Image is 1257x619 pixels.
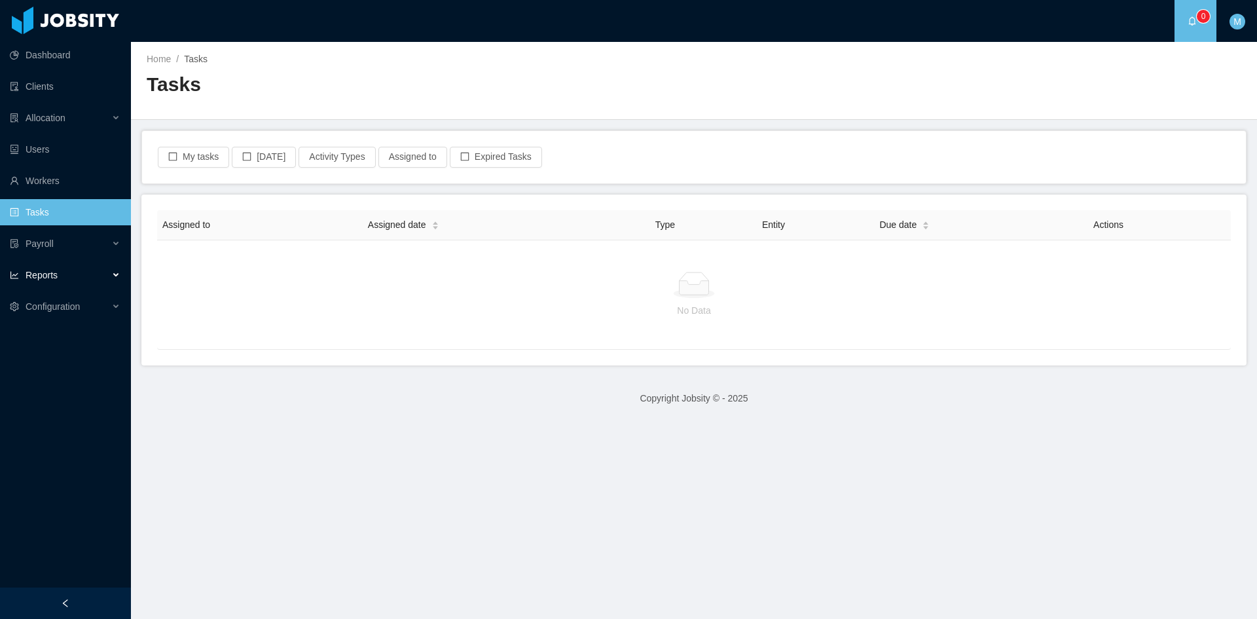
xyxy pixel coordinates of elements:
button: Activity Types [299,147,375,168]
button: icon: borderMy tasks [158,147,229,168]
sup: 0 [1197,10,1210,23]
span: Reports [26,270,58,280]
button: icon: border[DATE] [232,147,296,168]
span: / [176,54,179,64]
span: Type [655,219,675,230]
span: Assigned date [368,218,426,232]
button: Assigned to [378,147,447,168]
i: icon: file-protect [10,239,19,248]
a: icon: profileTasks [10,199,120,225]
footer: Copyright Jobsity © - 2025 [131,376,1257,421]
span: Configuration [26,301,80,312]
span: Allocation [26,113,65,123]
span: Actions [1093,219,1123,230]
i: icon: caret-down [922,225,930,229]
div: Sort [431,219,439,229]
i: icon: solution [10,113,19,122]
span: Assigned to [162,219,210,230]
a: icon: robotUsers [10,136,120,162]
i: icon: caret-down [431,225,439,229]
span: Entity [762,219,785,230]
a: icon: pie-chartDashboard [10,42,120,68]
i: icon: setting [10,302,19,311]
span: Payroll [26,238,54,249]
a: icon: auditClients [10,73,120,100]
p: No Data [168,303,1220,318]
a: icon: userWorkers [10,168,120,194]
div: Sort [922,219,930,229]
span: Tasks [184,54,208,64]
i: icon: caret-up [431,219,439,223]
a: Home [147,54,171,64]
button: icon: borderExpired Tasks [450,147,542,168]
i: icon: caret-up [922,219,930,223]
span: M [1233,14,1241,29]
i: icon: line-chart [10,271,19,280]
i: icon: bell [1188,16,1197,26]
span: Due date [879,218,917,232]
h2: Tasks [147,71,694,98]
